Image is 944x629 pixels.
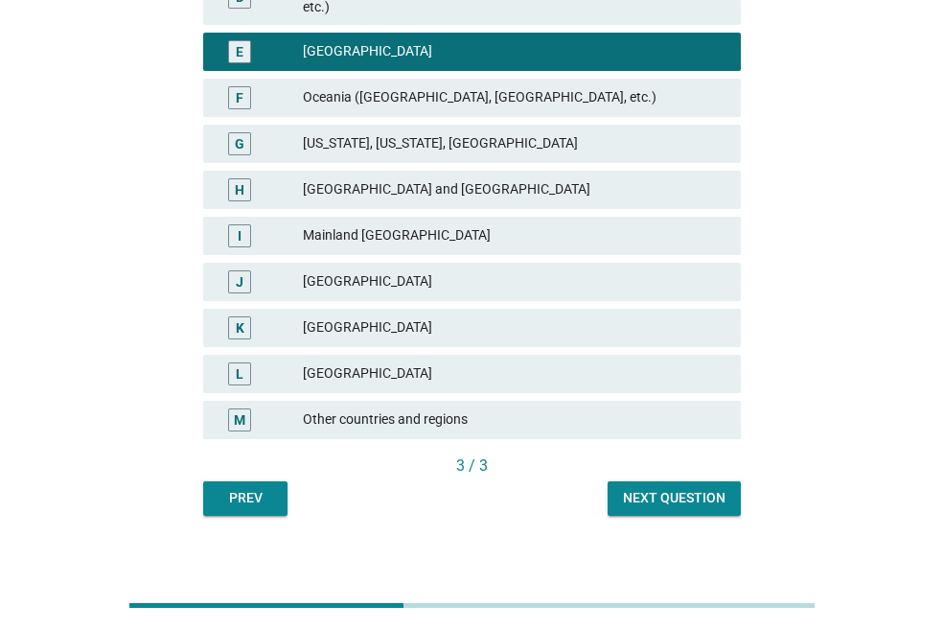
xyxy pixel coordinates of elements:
div: G [235,133,244,153]
div: [GEOGRAPHIC_DATA] [303,40,725,63]
div: [GEOGRAPHIC_DATA] [303,362,725,385]
div: 3 / 3 [203,454,741,478]
div: [US_STATE], [US_STATE], [GEOGRAPHIC_DATA] [303,132,725,155]
div: Prev [219,488,272,508]
button: Next question [608,481,741,516]
div: M [234,409,245,430]
div: [GEOGRAPHIC_DATA] [303,316,725,339]
div: F [236,87,243,107]
div: [GEOGRAPHIC_DATA] and [GEOGRAPHIC_DATA] [303,178,725,201]
div: [GEOGRAPHIC_DATA] [303,270,725,293]
div: I [238,225,242,245]
button: Prev [203,481,288,516]
div: K [236,317,244,338]
div: Next question [623,488,725,508]
div: J [236,271,243,291]
div: E [236,41,243,61]
div: Oceania ([GEOGRAPHIC_DATA], [GEOGRAPHIC_DATA], etc.) [303,86,725,109]
div: Mainland [GEOGRAPHIC_DATA] [303,224,725,247]
div: Other countries and regions [303,408,725,431]
div: L [236,363,243,384]
div: H [235,179,244,199]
